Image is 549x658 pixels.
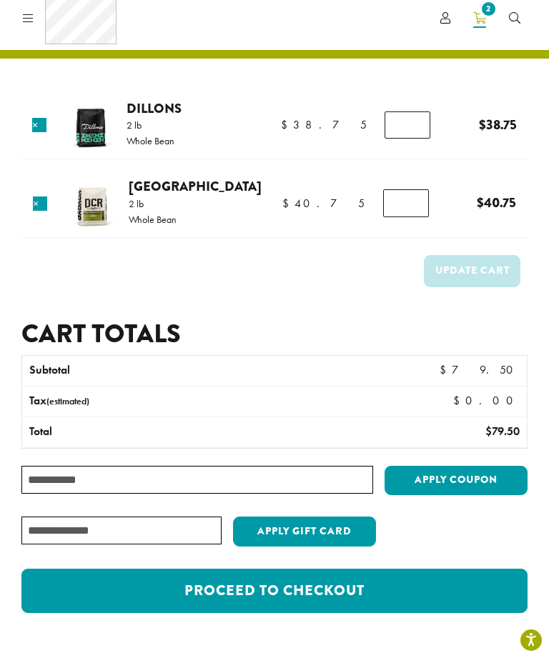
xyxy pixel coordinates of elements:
input: Product quantity [385,111,430,139]
p: 2 lb [129,199,177,209]
bdi: 79.50 [440,362,520,377]
a: Proceed to checkout [21,569,528,613]
bdi: 79.50 [485,424,520,439]
a: [GEOGRAPHIC_DATA] [129,176,262,196]
th: Subtotal [22,356,325,386]
button: Update cart [424,255,520,287]
img: Peru [62,175,121,234]
bdi: 40.75 [282,196,365,211]
a: Search [498,6,532,30]
img: Dillons [61,96,119,155]
th: Total [22,417,325,447]
a: Remove this item [33,196,47,211]
span: $ [477,193,484,212]
p: Whole Bean [129,214,177,224]
button: Apply coupon [385,466,528,495]
span: $ [479,115,486,134]
h2: Cart totals [21,319,528,349]
span: $ [485,424,492,439]
a: Dillons [127,99,182,118]
span: $ [440,362,452,377]
a: Remove this item [32,118,46,132]
p: Whole Bean [127,136,174,146]
span: $ [282,196,295,211]
span: $ [281,117,293,132]
span: $ [453,393,465,408]
bdi: 0.00 [453,393,520,408]
p: 2 lb [127,120,174,130]
small: (estimated) [46,395,89,407]
th: Tax [22,387,381,417]
bdi: 40.75 [477,193,516,212]
input: Product quantity [383,189,429,216]
bdi: 38.75 [479,115,517,134]
bdi: 38.75 [281,117,367,132]
button: Apply Gift Card [233,517,376,547]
